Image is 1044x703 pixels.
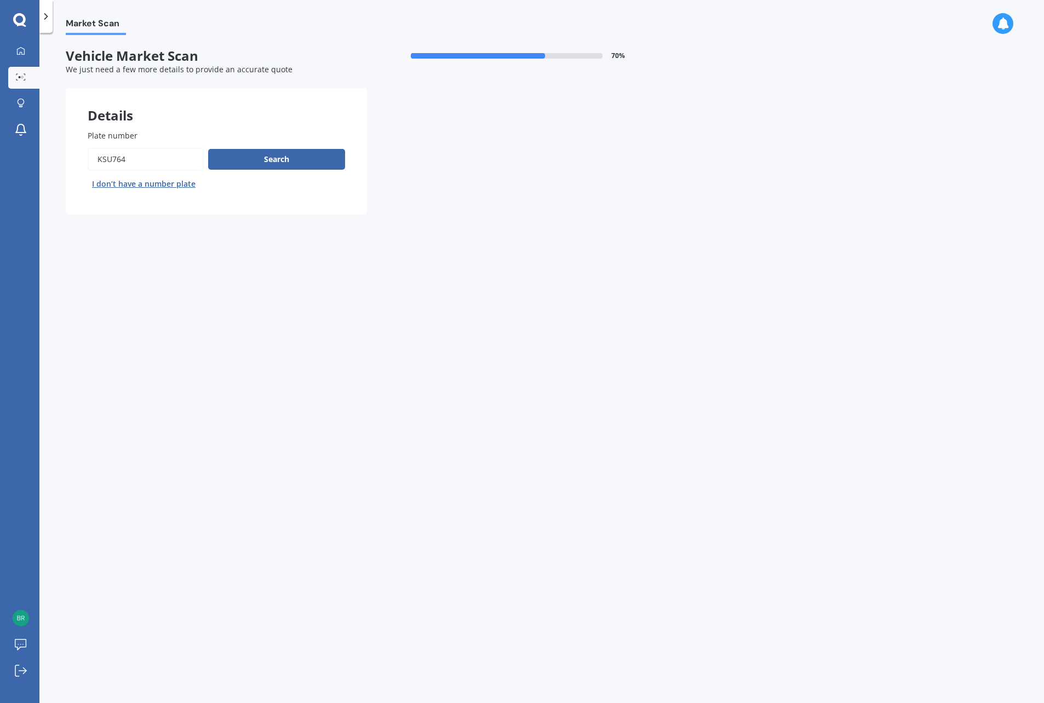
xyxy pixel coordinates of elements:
span: Market Scan [66,18,126,33]
button: I don’t have a number plate [88,175,200,193]
img: 9bcf51881fa4cadd79b4beacb316cec0 [13,610,29,626]
span: Vehicle Market Scan [66,48,367,64]
div: Details [66,88,367,121]
button: Search [208,149,345,170]
span: We just need a few more details to provide an accurate quote [66,64,292,74]
input: Enter plate number [88,148,204,171]
span: Plate number [88,130,137,141]
span: 70 % [611,52,625,60]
